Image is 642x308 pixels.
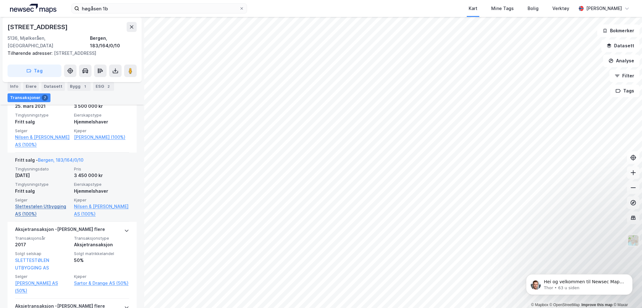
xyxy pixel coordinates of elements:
[597,24,639,37] button: Bokmerker
[15,187,70,195] div: Fritt salg
[74,236,129,241] span: Transaksjonstype
[15,112,70,118] span: Tinglysningstype
[609,70,639,82] button: Filter
[93,82,114,91] div: ESG
[74,251,129,256] span: Solgt matrikkelandel
[74,182,129,187] span: Eierskapstype
[517,261,642,305] iframe: Intercom notifications melding
[15,133,70,149] a: Nilsen & [PERSON_NAME] AS (100%)
[8,82,21,91] div: Info
[74,203,129,218] a: Nilsen & [PERSON_NAME] AS (100%)
[74,187,129,195] div: Hjemmelshaver
[74,133,129,141] a: [PERSON_NAME] (100%)
[8,34,90,50] div: 5136, Mjølkeråen, [GEOGRAPHIC_DATA]
[82,83,88,90] div: 1
[8,22,69,32] div: [STREET_ADDRESS]
[8,50,54,56] span: Tilhørende adresser:
[67,82,91,91] div: Bygg
[74,166,129,172] span: Pris
[15,251,70,256] span: Solgt selskap
[531,303,548,307] a: Mapbox
[90,34,137,50] div: Bergen, 183/164/0/10
[15,203,70,218] a: Slettestølen Utbygging AS (100%)
[469,5,477,12] div: Kart
[74,112,129,118] span: Eierskapstype
[15,172,70,179] div: [DATE]
[79,4,239,13] input: Søk på adresse, matrikkel, gårdeiere, leietakere eller personer
[552,5,569,12] div: Verktøy
[15,156,83,166] div: Fritt salg -
[15,182,70,187] span: Tinglysningstype
[74,257,129,264] div: 50%
[581,303,613,307] a: Improve this map
[15,128,70,133] span: Selger
[10,4,56,13] img: logo.a4113a55bc3d86da70a041830d287a7e.svg
[74,197,129,203] span: Kjøper
[74,279,129,287] a: Sartor & Drange AS (50%)
[38,157,83,163] a: Bergen, 183/164/0/10
[15,197,70,203] span: Selger
[8,65,61,77] button: Tag
[74,128,129,133] span: Kjøper
[23,82,39,91] div: Eiere
[41,82,65,91] div: Datasett
[42,95,48,101] div: 7
[15,236,70,241] span: Transaksjonsår
[15,258,49,270] a: SLETTESTØLEN UTBYGGING AS
[8,93,50,102] div: Transaksjoner
[610,85,639,97] button: Tags
[74,118,129,126] div: Hjemmelshaver
[528,5,539,12] div: Bolig
[15,279,70,295] a: [PERSON_NAME] AS (50%)
[603,55,639,67] button: Analyse
[15,226,105,236] div: Aksjetransaksjon - [PERSON_NAME] flere
[15,118,70,126] div: Fritt salg
[491,5,514,12] div: Mine Tags
[8,50,132,57] div: [STREET_ADDRESS]
[105,83,112,90] div: 2
[550,303,580,307] a: OpenStreetMap
[15,102,70,110] div: 25. mars 2021
[74,172,129,179] div: 3 450 000 kr
[15,166,70,172] span: Tinglysningsdato
[74,102,129,110] div: 3 500 000 kr
[74,241,129,248] div: Aksjetransaksjon
[586,5,622,12] div: [PERSON_NAME]
[74,274,129,279] span: Kjøper
[627,234,639,246] img: Z
[601,39,639,52] button: Datasett
[15,241,70,248] div: 2017
[15,274,70,279] span: Selger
